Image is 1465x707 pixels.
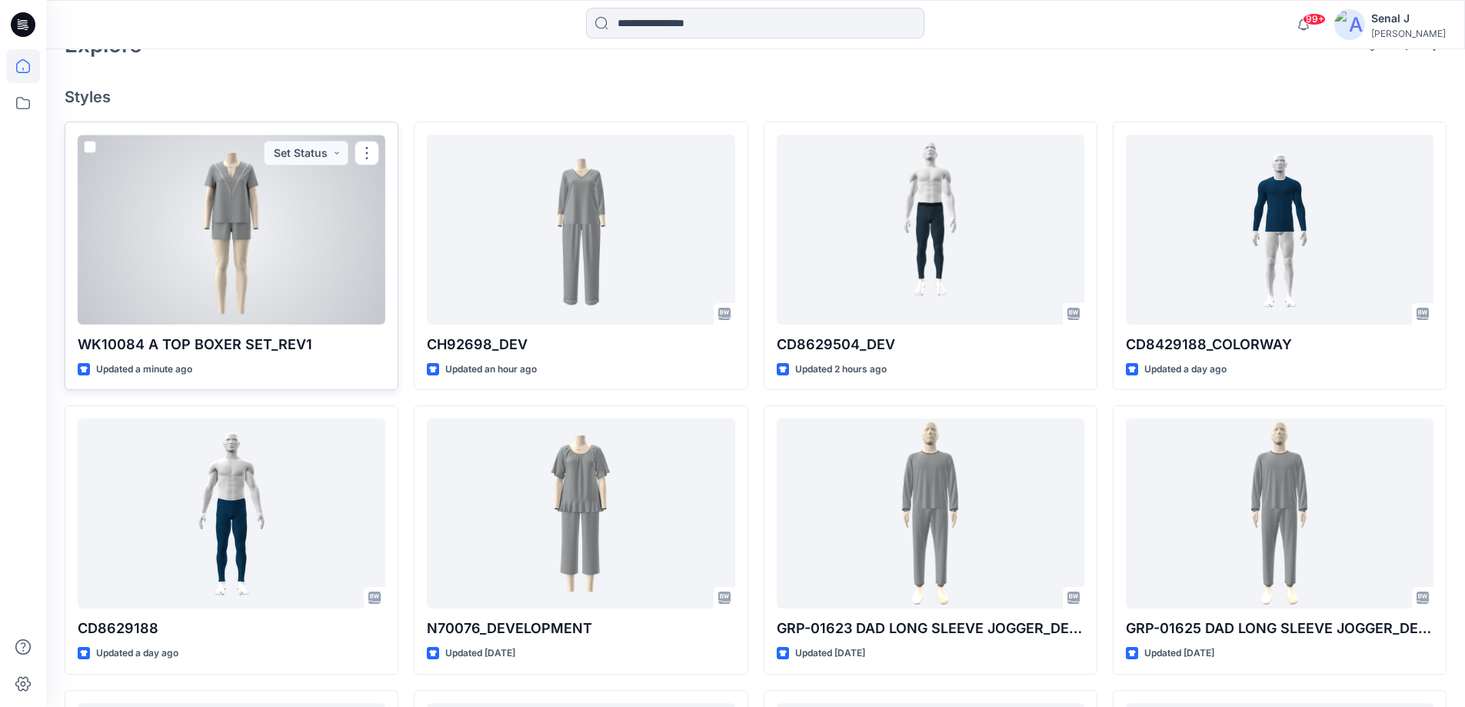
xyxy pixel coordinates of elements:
[777,618,1084,639] p: GRP-01623 DAD LONG SLEEVE JOGGER_DEVEL0PMENT
[1126,419,1433,609] a: GRP-01625 DAD LONG SLEEVE JOGGER_DEVEL0PMENT
[445,645,515,662] p: Updated [DATE]
[96,362,192,378] p: Updated a minute ago
[78,618,385,639] p: CD8629188
[1126,135,1433,325] a: CD8429188_COLORWAY
[445,362,537,378] p: Updated an hour ago
[1144,645,1214,662] p: Updated [DATE]
[1303,13,1326,25] span: 99+
[65,32,142,57] h2: Explore
[777,334,1084,355] p: CD8629504_DEV
[427,419,734,609] a: N70076_DEVELOPMENT
[1371,9,1446,28] div: Senal J
[1334,9,1365,40] img: avatar
[777,135,1084,325] a: CD8629504_DEV
[65,88,1447,106] h4: Styles
[1126,334,1433,355] p: CD8429188_COLORWAY
[1371,28,1446,39] div: [PERSON_NAME]
[795,645,865,662] p: Updated [DATE]
[78,334,385,355] p: WK10084 A TOP BOXER SET_REV1
[427,334,734,355] p: CH92698_DEV
[777,419,1084,609] a: GRP-01623 DAD LONG SLEEVE JOGGER_DEVEL0PMENT
[795,362,887,378] p: Updated 2 hours ago
[427,135,734,325] a: CH92698_DEV
[1144,362,1227,378] p: Updated a day ago
[96,645,178,662] p: Updated a day ago
[78,419,385,609] a: CD8629188
[427,618,734,639] p: N70076_DEVELOPMENT
[1126,618,1433,639] p: GRP-01625 DAD LONG SLEEVE JOGGER_DEVEL0PMENT
[78,135,385,325] a: WK10084 A TOP BOXER SET_REV1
